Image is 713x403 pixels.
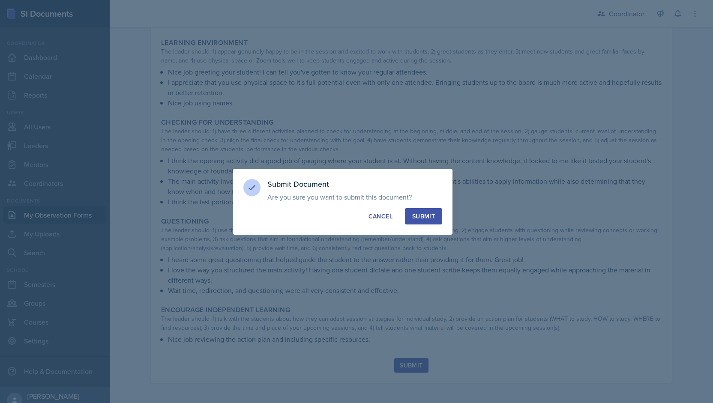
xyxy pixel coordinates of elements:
[361,208,400,224] button: Cancel
[267,179,442,189] h3: Submit Document
[405,208,442,224] button: Submit
[267,193,442,201] p: Are you sure you want to submit this document?
[368,212,392,221] div: Cancel
[412,212,435,221] div: Submit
